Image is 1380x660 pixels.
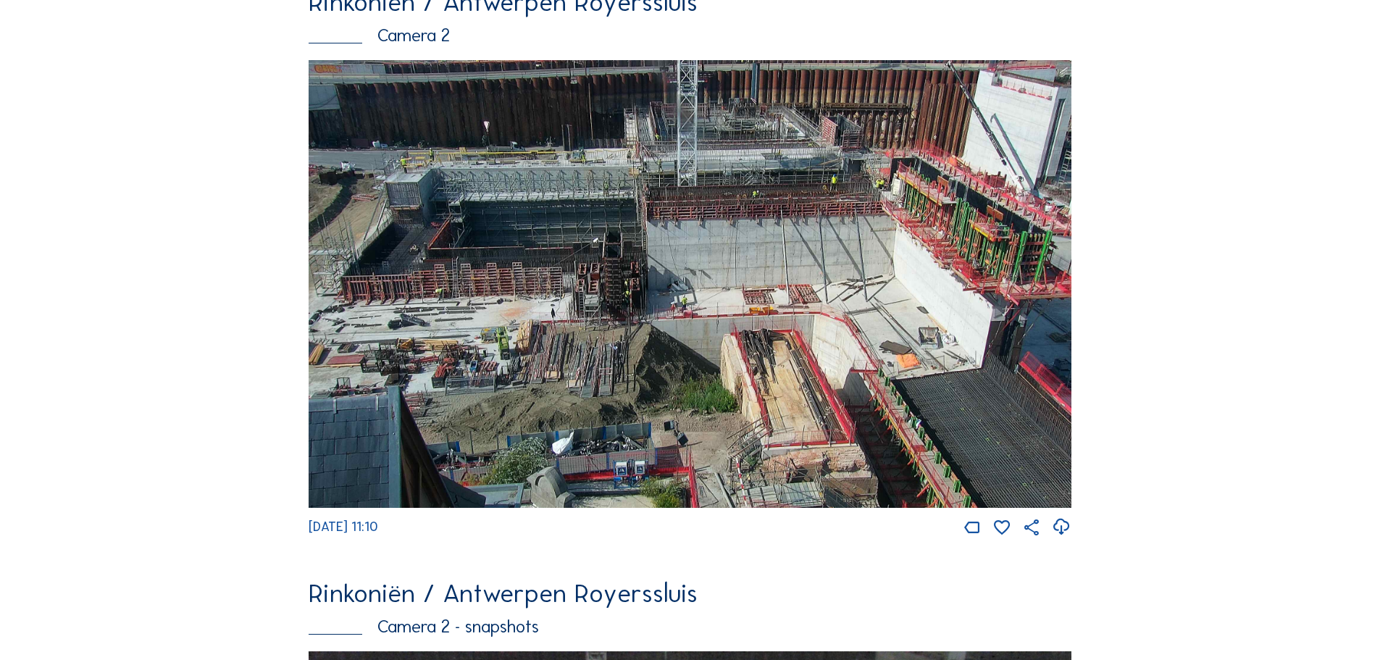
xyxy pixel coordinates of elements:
[309,519,378,535] span: [DATE] 11:10
[309,580,1071,606] div: Rinkoniën / Antwerpen Royerssluis
[309,618,1071,636] div: Camera 2 - snapshots
[309,27,1071,45] div: Camera 2
[309,60,1071,508] img: Image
